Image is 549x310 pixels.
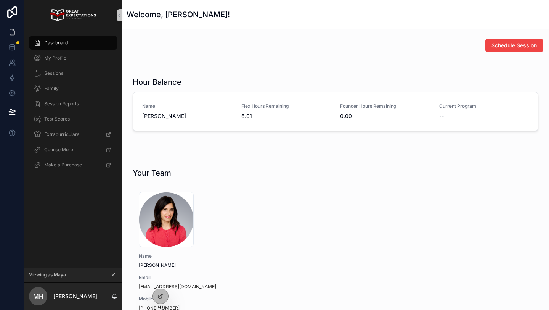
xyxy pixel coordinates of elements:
[491,42,537,49] span: Schedule Session
[485,39,543,52] button: Schedule Session
[439,103,529,109] span: Current Program
[139,274,273,281] span: Email
[44,40,68,46] span: Dashboard
[139,296,273,302] span: Mobile Phone
[33,292,43,301] span: MH
[29,112,117,126] a: Test Scores
[439,112,444,120] span: --
[44,162,82,168] span: Make a Purchase
[44,86,59,92] span: Family
[53,292,97,300] p: [PERSON_NAME]
[29,66,117,80] a: Sessions
[139,284,216,290] a: [EMAIL_ADDRESS][DOMAIN_NAME]
[29,36,117,50] a: Dashboard
[44,116,70,122] span: Test Scores
[29,97,117,111] a: Session Reports
[127,9,230,20] h1: Welcome, [PERSON_NAME]!
[142,103,232,109] span: Name
[44,147,73,153] span: CounselMore
[29,272,66,278] span: Viewing as Maya
[133,168,171,178] h1: Your Team
[139,253,273,259] span: Name
[44,70,63,76] span: Sessions
[29,128,117,141] a: Extracurriculars
[340,103,430,109] span: Founder Hours Remaining
[44,55,66,61] span: My Profile
[133,77,181,87] h1: Hour Balance
[44,101,79,107] span: Session Reports
[44,131,79,137] span: Extracurriculars
[24,31,122,182] div: scrollable content
[29,158,117,172] a: Make a Purchase
[340,112,430,120] span: 0.00
[241,103,331,109] span: Flex Hours Remaining
[29,82,117,95] a: Family
[29,51,117,65] a: My Profile
[142,112,232,120] span: [PERSON_NAME]
[50,9,96,21] img: App logo
[139,262,273,268] span: [PERSON_NAME]
[29,143,117,157] a: CounselMore
[241,112,331,120] span: 6.01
